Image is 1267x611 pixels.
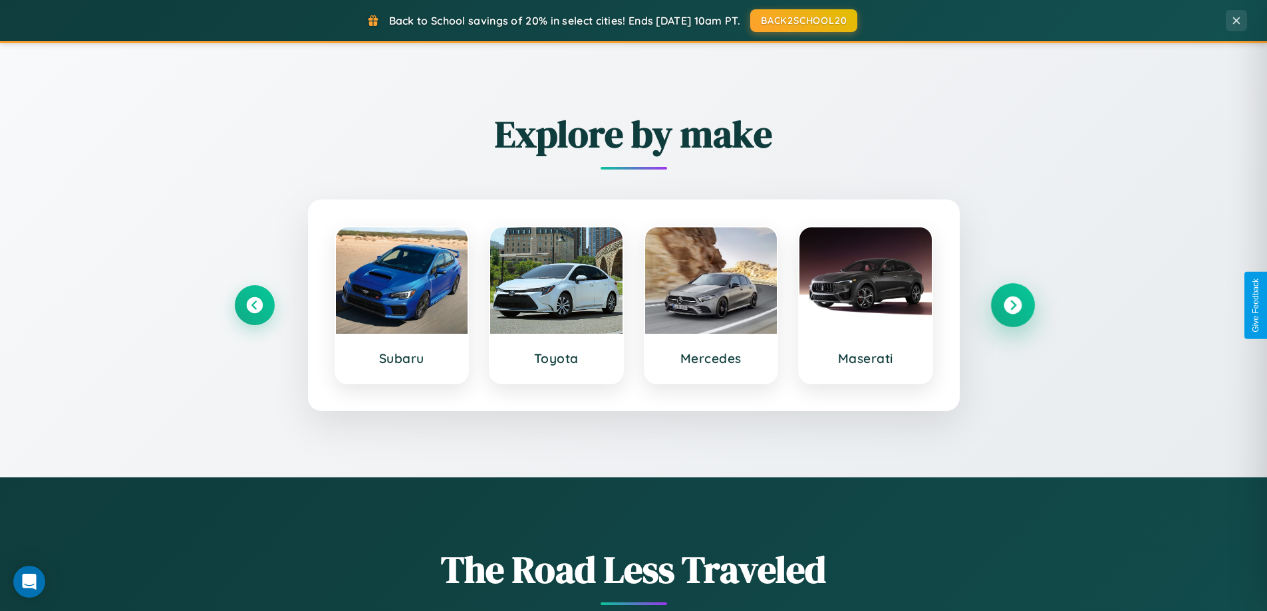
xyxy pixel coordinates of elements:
[1251,279,1260,332] div: Give Feedback
[503,350,609,366] h3: Toyota
[349,350,455,366] h3: Subaru
[235,544,1033,595] h1: The Road Less Traveled
[235,108,1033,160] h2: Explore by make
[658,350,764,366] h3: Mercedes
[813,350,918,366] h3: Maserati
[750,9,857,32] button: BACK2SCHOOL20
[389,14,740,27] span: Back to School savings of 20% in select cities! Ends [DATE] 10am PT.
[13,566,45,598] div: Open Intercom Messenger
